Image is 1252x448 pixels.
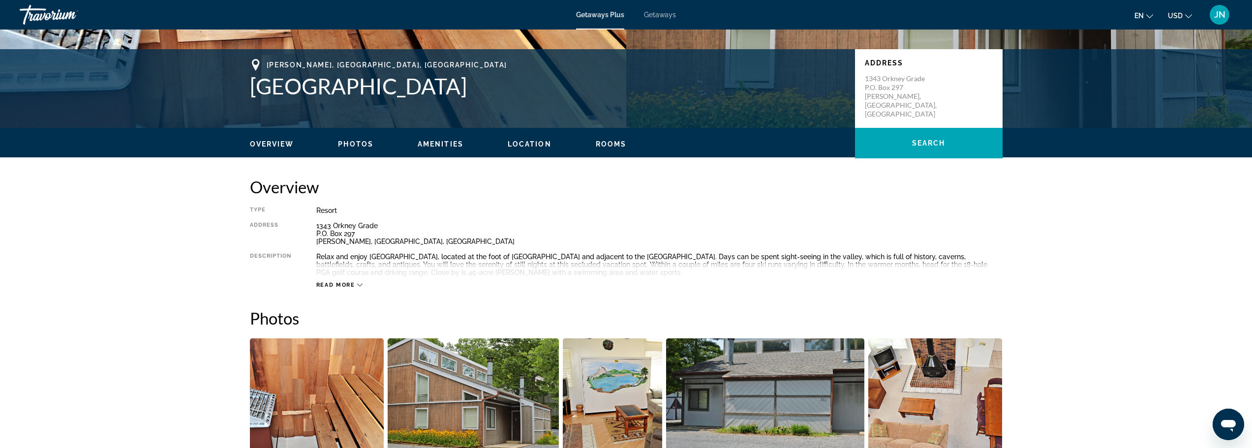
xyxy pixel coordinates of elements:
a: Getaways [644,11,676,19]
iframe: Button to launch messaging window [1213,409,1244,440]
div: Address [250,222,292,245]
div: Description [250,253,292,276]
button: Photos [338,140,373,149]
div: Resort [316,207,1003,214]
span: Photos [338,140,373,148]
a: Travorium [20,2,118,28]
p: 1343 Orkney Grade P.O. Box 297 [PERSON_NAME], [GEOGRAPHIC_DATA], [GEOGRAPHIC_DATA] [865,74,944,119]
span: Search [912,139,946,147]
div: Relax and enjoy [GEOGRAPHIC_DATA], located at the foot of [GEOGRAPHIC_DATA] and adjacent to the [... [316,253,1003,276]
span: [PERSON_NAME], [GEOGRAPHIC_DATA], [GEOGRAPHIC_DATA] [267,61,508,69]
a: Getaways Plus [576,11,624,19]
div: 1343 Orkney Grade P.O. Box 297 [PERSON_NAME], [GEOGRAPHIC_DATA], [GEOGRAPHIC_DATA] [316,222,1003,245]
span: USD [1168,12,1183,20]
h2: Overview [250,177,1003,197]
h1: [GEOGRAPHIC_DATA] [250,73,845,99]
button: Read more [316,281,363,289]
button: User Menu [1207,4,1232,25]
button: Rooms [596,140,627,149]
span: Overview [250,140,294,148]
button: Change currency [1168,8,1192,23]
span: JN [1214,10,1225,20]
button: Location [508,140,551,149]
span: Rooms [596,140,627,148]
button: Search [855,128,1003,158]
span: Read more [316,282,355,288]
button: Overview [250,140,294,149]
span: Location [508,140,551,148]
span: en [1134,12,1144,20]
h2: Photos [250,308,1003,328]
p: Address [865,59,993,67]
button: Change language [1134,8,1153,23]
span: Amenities [418,140,463,148]
button: Amenities [418,140,463,149]
div: Type [250,207,292,214]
